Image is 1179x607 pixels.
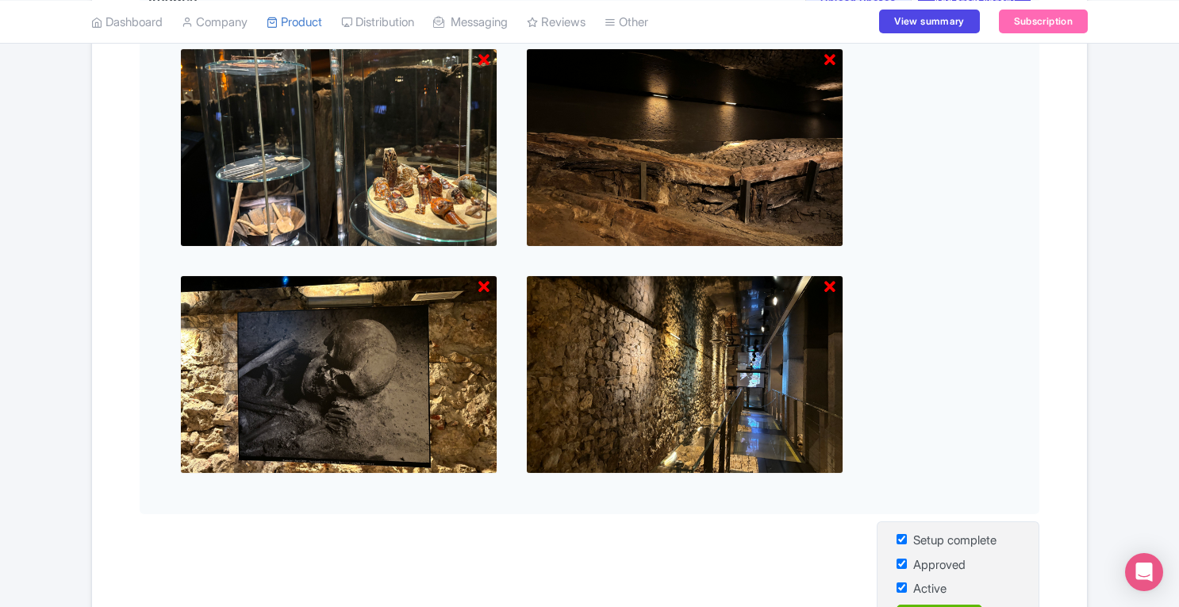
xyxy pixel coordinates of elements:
[913,580,947,598] label: Active
[180,275,497,474] img: bedwn06n71obsp5cjzft.jpg
[999,10,1088,33] a: Subscription
[913,556,966,574] label: Approved
[180,48,497,247] img: eukob04g0kv1eeft7nwf.jpg
[1125,553,1163,591] div: Open Intercom Messenger
[879,10,979,33] a: View summary
[526,275,843,474] img: z8mrzxky2djoxaznbao3.jpg
[913,532,997,550] label: Setup complete
[526,48,843,247] img: mknfbmhrcsyhjrphzng3.jpg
